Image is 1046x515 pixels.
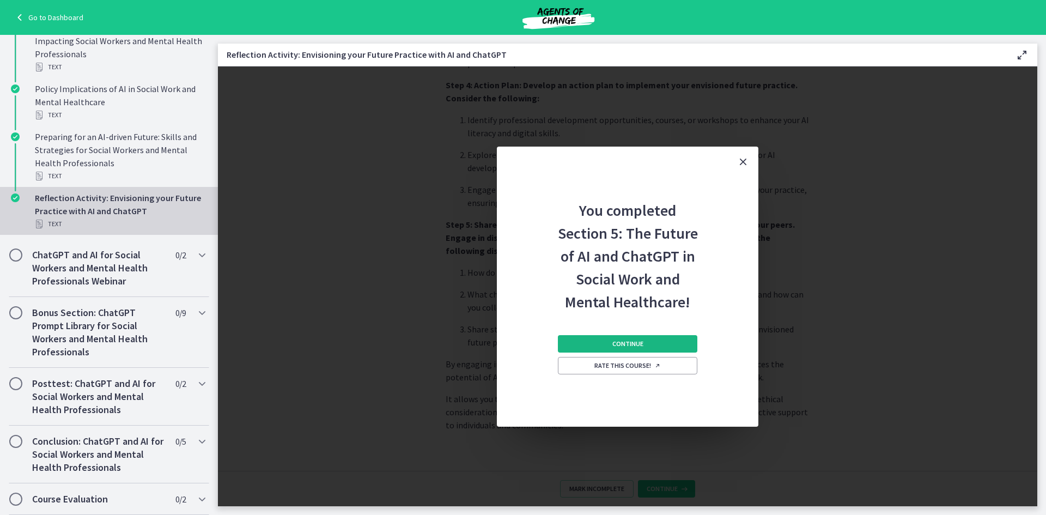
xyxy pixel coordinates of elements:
i: Completed [11,132,20,141]
div: Reflection Activity: Envisioning your Future Practice with AI and ChatGPT [35,191,205,231]
img: Agents of Change [493,4,624,31]
h2: Posttest: ChatGPT and AI for Social Workers and Mental Health Professionals [32,377,165,416]
h2: ChatGPT and AI for Social Workers and Mental Health Professionals Webinar [32,249,165,288]
h2: Course Evaluation [32,493,165,506]
div: Preparing for an AI-driven Future: Skills and Strategies for Social Workers and Mental Health Pro... [35,130,205,183]
a: Rate this course! Opens in a new window [558,357,697,374]
span: 0 / 2 [175,493,186,506]
span: 0 / 2 [175,377,186,390]
div: Text [35,108,205,122]
i: Opens in a new window [654,362,661,369]
h2: Bonus Section: ChatGPT Prompt Library for Social Workers and Mental Health Professionals [32,306,165,359]
span: Continue [612,340,643,348]
i: Completed [11,193,20,202]
div: Text [35,217,205,231]
button: Close [728,147,758,177]
span: Rate this course! [594,361,661,370]
i: Completed [11,84,20,93]
h2: You completed Section 5: The Future of AI and ChatGPT in Social Work and Mental Healthcare! [556,177,700,313]
div: Text [35,60,205,74]
h2: Conclusion: ChatGPT and AI for Social Workers and Mental Health Professionals [32,435,165,474]
span: 0 / 2 [175,249,186,262]
span: 0 / 5 [175,435,186,448]
button: Continue [558,335,697,353]
a: Go to Dashboard [13,11,83,24]
div: Trends and Advancements in AI and ChatGPT Impacting Social Workers and Mental Health Professionals [35,21,205,74]
span: 0 / 9 [175,306,186,319]
h3: Reflection Activity: Envisioning your Future Practice with AI and ChatGPT [227,48,998,61]
div: Text [35,169,205,183]
div: Policy Implications of AI in Social Work and Mental Healthcare [35,82,205,122]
